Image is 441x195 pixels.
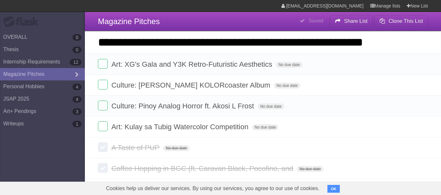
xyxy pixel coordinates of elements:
span: Magazine Pitches [98,17,160,26]
span: Culture: Pinoy Analog Horror ft. Akosi L Frost [111,102,256,110]
span: A Taste of PUP [111,144,161,152]
span: Art: XG's Gala and Y3K Retro-Futuristic Aesthetics [111,60,274,68]
button: Share List [330,15,373,27]
label: Done [98,101,108,110]
b: 4 [72,84,82,90]
b: Share List [344,18,368,24]
b: 0 [72,47,82,53]
div: Flask [3,16,42,28]
span: No due date [276,62,302,68]
span: No due date [163,145,190,151]
span: No due date [274,83,300,89]
span: Coffee Hopping in BGC (ft. Caravan Black, Pocofino, and [111,164,295,173]
button: Clone This List [374,15,428,27]
label: Done [98,163,108,173]
b: 12 [70,59,82,65]
label: Done [98,121,108,131]
button: OK [327,185,340,193]
span: No due date [252,124,278,130]
span: No due date [258,104,284,109]
b: 4 [72,96,82,103]
b: 1 [72,121,82,127]
b: Saved [308,18,323,23]
b: 3 [72,108,82,115]
span: Cookies help us deliver our services. By using our services, you agree to our use of cookies. [100,182,326,195]
span: Culture: [PERSON_NAME] KOLORcoaster Album [111,81,272,89]
span: Art: Kulay sa Tubig Watercolor Competition [111,123,250,131]
label: Done [98,142,108,152]
b: 0 [72,34,82,41]
label: Done [98,59,108,69]
b: Clone This List [388,18,423,24]
label: Done [98,80,108,90]
span: No due date [297,166,323,172]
